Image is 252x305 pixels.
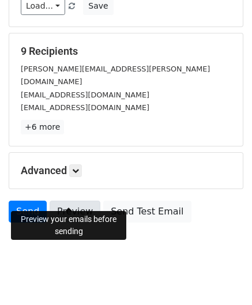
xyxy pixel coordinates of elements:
[50,201,100,223] a: Preview
[9,201,47,223] a: Send
[21,120,64,134] a: +6 more
[21,103,149,112] small: [EMAIL_ADDRESS][DOMAIN_NAME]
[103,201,191,223] a: Send Test Email
[21,65,210,86] small: [PERSON_NAME][EMAIL_ADDRESS][PERSON_NAME][DOMAIN_NAME]
[21,45,231,58] h5: 9 Recipients
[11,211,126,240] div: Preview your emails before sending
[194,250,252,305] iframe: Chat Widget
[21,164,231,177] h5: Advanced
[21,91,149,99] small: [EMAIL_ADDRESS][DOMAIN_NAME]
